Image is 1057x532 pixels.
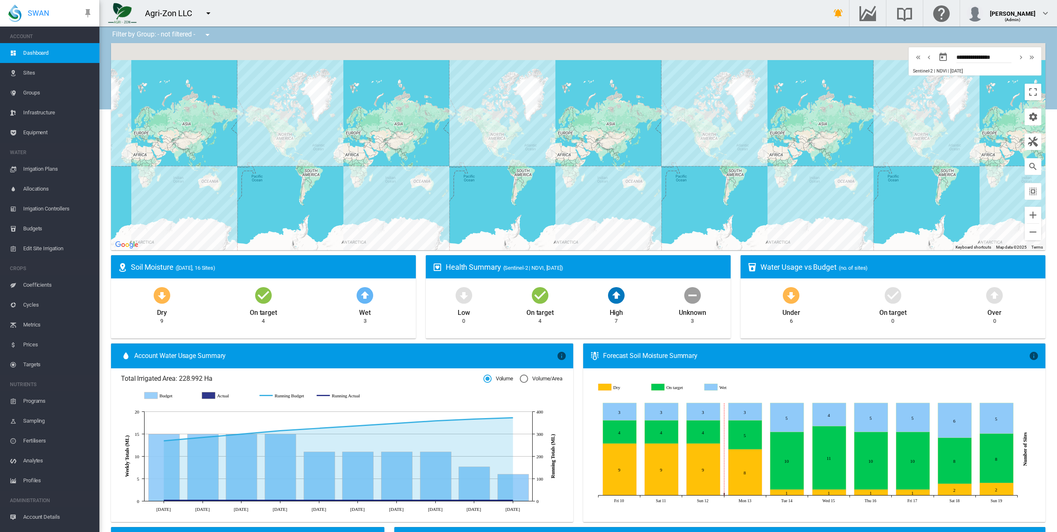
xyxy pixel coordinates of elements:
tspan: [DATE] [389,507,403,512]
md-icon: icon-checkbox-marked-circle [253,285,273,305]
tspan: 400 [536,409,543,414]
a: Terms [1031,245,1043,249]
img: 7FicoSLW9yRjj7F2+0uvjPufP+ga39vogPu+G1+wvBtcm3fNv859aGr42DJ5pXiEAAAAAAAAAAAAAAAAAAAAAAAAAAAAAAAAA... [108,3,137,24]
tspan: [DATE] [466,507,481,512]
div: Agri-Zon LLC [145,7,200,19]
md-icon: icon-cog [1028,112,1038,122]
g: Dry Oct 10, 2025 9 [603,444,637,496]
tspan: Wed 15 [823,498,835,503]
div: Unknown [679,305,706,317]
span: Account Details [23,507,93,527]
span: Total Irrigated Area: 228.992 Ha [121,374,483,383]
span: Edit Site Irrigation [23,239,93,259]
span: Programs [23,391,93,411]
g: Dry Oct 12, 2025 9 [687,444,720,496]
tspan: 5 [137,476,140,481]
md-icon: icon-arrow-up-bold-circle [355,285,375,305]
tspan: 0 [536,499,539,504]
circle: Running Budget 21 Sept 347.75 [395,421,398,425]
md-icon: Click here for help [932,8,951,18]
img: Google [113,239,140,250]
button: icon-chevron-double-right [1026,52,1037,62]
g: Dry Oct 14, 2025 1 [770,490,804,496]
div: High [610,305,623,317]
g: On target Oct 19, 2025 8 [980,434,1014,483]
button: icon-select-all [1025,183,1041,200]
g: On target Oct 12, 2025 4 [687,421,720,444]
tspan: Weekly Totals (ML) [124,435,130,477]
div: On target [250,305,277,317]
g: On target [652,384,699,391]
div: Low [458,305,470,317]
g: Budget 12 Oct 6.01 [498,474,529,501]
g: Wet Oct 17, 2025 5 [896,403,930,432]
tspan: 15 [135,432,139,437]
div: 3 [691,317,694,325]
button: Zoom out [1025,224,1041,240]
div: 4 [538,317,541,325]
md-icon: icon-menu-down [203,8,213,18]
md-icon: icon-magnify [1028,162,1038,172]
div: Under [782,305,800,317]
span: ADMINISTRATION [10,494,93,507]
div: Water Usage vs Budget [760,262,1039,272]
g: On target Oct 10, 2025 4 [603,421,637,444]
span: (Sentinel-2 | NDVI, [DATE]) [503,265,563,271]
button: icon-bell-ring [830,5,847,22]
circle: Running Actual 31 Aug 3.5 [278,498,282,502]
span: Cycles [23,295,93,315]
g: Budget [145,392,194,399]
circle: Running Actual 10 Aug 3.5 [162,498,165,502]
span: CROPS [10,262,93,275]
g: Wet Oct 13, 2025 3 [729,403,762,421]
span: Irrigation Plans [23,159,93,179]
div: Forecast Soil Moisture Summary [603,351,1029,360]
span: WATER [10,146,93,159]
tspan: [DATE] [195,507,210,512]
tspan: [DATE] [234,507,248,512]
img: SWAN-Landscape-Logo-Colour-drop.png [8,5,22,22]
span: Sites [23,63,93,83]
span: (Admin) [1005,17,1021,22]
g: Budget 17 Aug 15.04 [188,434,219,501]
g: On target Oct 16, 2025 10 [854,432,888,490]
g: Budget 10 Aug 15.04 [149,434,180,501]
md-icon: icon-checkbox-marked-circle [530,285,550,305]
g: On target Oct 13, 2025 5 [729,421,762,450]
md-icon: icon-cup-water [747,262,757,272]
g: Wet Oct 15, 2025 4 [813,403,846,426]
md-icon: icon-menu-down [203,30,212,40]
circle: Running Budget 10 Aug 269.53 [162,439,165,442]
md-icon: Go to the Data Hub [858,8,878,18]
md-icon: icon-arrow-down-bold-circle [454,285,474,305]
span: Fertilisers [23,431,93,451]
g: Dry [598,384,646,391]
span: ([DATE], 16 Sites) [176,265,215,271]
div: On target [879,305,907,317]
tspan: Sat 11 [656,498,666,503]
circle: Running Actual 12 Oct 3.5 [511,498,514,502]
md-icon: icon-chevron-left [924,52,934,62]
span: NUTRIENTS [10,378,93,391]
circle: Running Budget 28 Sept 358.78 [434,419,437,422]
tspan: Running Totals (ML) [550,434,556,479]
g: Wet Oct 11, 2025 3 [645,403,678,421]
g: Dry Oct 17, 2025 1 [896,490,930,496]
g: Dry Oct 19, 2025 2 [980,483,1014,496]
tspan: Thu 16 [865,498,876,503]
circle: Running Budget 24 Aug 299.61 [239,432,243,435]
g: Budget 24 Aug 15.04 [226,434,257,501]
md-radio-button: Volume/Area [520,375,562,383]
tspan: Fri 17 [907,498,917,503]
g: On target Oct 18, 2025 8 [938,438,972,484]
tspan: 100 [536,476,543,481]
span: Profiles [23,471,93,491]
g: Dry Oct 16, 2025 1 [854,490,888,496]
circle: Running Actual 17 Aug 3.5 [201,498,204,502]
md-icon: icon-thermometer-lines [590,351,600,361]
circle: Running Budget 12 Oct 372.48 [511,416,514,419]
button: Keyboard shortcuts [956,244,991,250]
g: Dry Oct 11, 2025 9 [645,444,678,496]
img: profile.jpg [967,5,983,22]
